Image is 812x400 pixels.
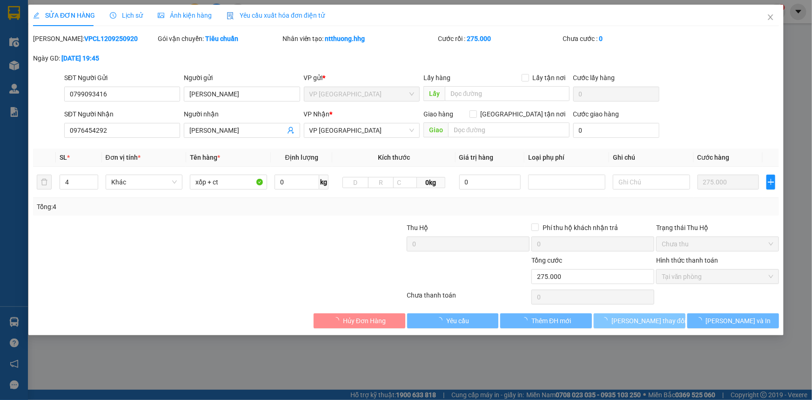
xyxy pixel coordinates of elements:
button: [PERSON_NAME] thay đổi [594,313,685,328]
span: Thu Hộ [407,224,428,231]
b: ntthuong.hhg [325,35,365,42]
span: Khác [111,175,177,189]
img: icon [227,12,234,20]
span: Phí thu hộ khách nhận trả [539,223,622,233]
span: Giao hàng [423,110,453,118]
span: Lịch sử [110,12,143,19]
button: Thêm ĐH mới [500,313,592,328]
div: SĐT Người Nhận [64,109,180,119]
span: VP Can Lộc [309,87,414,101]
span: Tổng cước [531,257,562,264]
input: D [342,177,369,188]
div: VP gửi [304,73,420,83]
span: [PERSON_NAME] thay đổi [611,316,686,326]
span: clock-circle [110,12,116,19]
div: Cước rồi : [438,34,561,44]
div: Gói vận chuyển: [158,34,281,44]
span: Lấy hàng [423,74,450,81]
span: [GEOGRAPHIC_DATA] tận nơi [477,109,570,119]
button: Close [758,5,784,31]
span: SỬA ĐƠN HÀNG [33,12,95,19]
span: [PERSON_NAME] và In [706,316,771,326]
span: Yêu cầu xuất hóa đơn điện tử [227,12,325,19]
div: Trạng thái Thu Hộ [656,223,779,233]
span: user-add [287,127,295,134]
label: Cước lấy hàng [573,74,615,81]
span: Tên hàng [190,154,220,161]
b: VPCL1209250920 [84,35,138,42]
th: Loại phụ phí [524,149,609,167]
button: [PERSON_NAME] và In [687,313,779,328]
span: Đơn vị tính [106,154,141,161]
div: [PERSON_NAME]: [33,34,156,44]
div: Chưa cước : [563,34,685,44]
span: Định lượng [285,154,318,161]
input: VD: Bàn, Ghế [190,175,267,190]
div: SĐT Người Gửi [64,73,180,83]
strong: Hotline : [PHONE_NUMBER] - [PHONE_NUMBER] [40,62,125,76]
div: Tổng: 4 [37,202,314,212]
span: Kích thước [378,154,410,161]
span: Giao [423,122,448,137]
label: Hình thức thanh toán [656,257,718,264]
span: Hủy Đơn Hàng [343,316,386,326]
input: C [393,177,416,188]
span: Giá trị hàng [459,154,494,161]
strong: HÃNG XE HẢI HOÀNG GIA [53,9,112,29]
span: 42 [PERSON_NAME] - Vinh - [GEOGRAPHIC_DATA] [42,31,122,48]
b: 275.000 [467,35,491,42]
input: Dọc đường [448,122,570,137]
span: loading [436,317,446,324]
button: plus [766,175,775,190]
div: Người nhận [184,109,300,119]
span: loading [696,317,706,324]
span: Chưa thu [662,237,773,251]
img: logo [5,21,35,67]
div: Nhân viên tạo: [282,34,436,44]
span: Cước hàng [698,154,730,161]
span: Thêm ĐH mới [531,316,571,326]
b: [DATE] 19:45 [61,54,99,62]
button: delete [37,175,52,190]
button: Yêu cầu [407,313,499,328]
span: VP Đà Nẵng [309,123,414,137]
span: close [767,14,774,21]
label: Cước giao hàng [573,110,619,118]
th: Ghi chú [609,149,694,167]
input: R [368,177,394,188]
span: picture [158,12,164,19]
div: Ngày GD: [33,53,156,63]
span: loading [333,317,343,324]
span: Yêu cầu [446,316,469,326]
span: SL [60,154,67,161]
span: Ảnh kiện hàng [158,12,212,19]
span: 0kg [417,177,445,188]
input: Cước giao hàng [573,123,659,138]
span: VPCL1209250920 [129,34,196,44]
button: Hủy Đơn Hàng [314,313,405,328]
div: Chưa thanh toán [406,290,531,306]
input: Dọc đường [445,86,570,101]
span: Lấy tận nơi [529,73,570,83]
b: Tiêu chuẩn [205,35,238,42]
div: Người gửi [184,73,300,83]
span: kg [319,175,329,190]
span: Tại văn phòng [662,270,773,284]
span: loading [521,317,531,324]
span: edit [33,12,40,19]
span: loading [601,317,611,324]
b: 0 [599,35,603,42]
input: Ghi Chú [613,175,690,190]
span: plus [767,178,775,186]
span: Lấy [423,86,445,101]
input: Cước lấy hàng [573,87,659,102]
span: VP Nhận [304,110,330,118]
strong: PHIẾU GỬI HÀNG [45,50,120,60]
input: 0 [698,175,759,190]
